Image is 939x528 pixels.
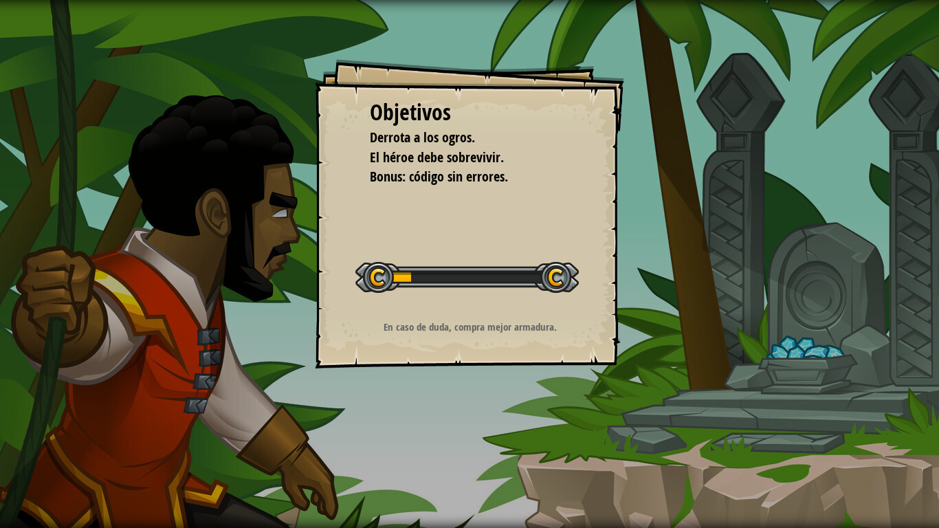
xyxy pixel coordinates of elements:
span: Bonus: código sin errores. [370,167,508,186]
li: Bonus: código sin errores. [353,167,566,187]
li: Derrota a los ogros. [353,128,566,148]
span: Derrota a los ogros. [370,128,475,146]
p: En caso de duda, compra mejor armadura. [332,320,608,334]
div: Objetivos [370,97,569,129]
li: El héroe debe sobrevivir. [353,148,566,168]
span: El héroe debe sobrevivir. [370,148,504,166]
